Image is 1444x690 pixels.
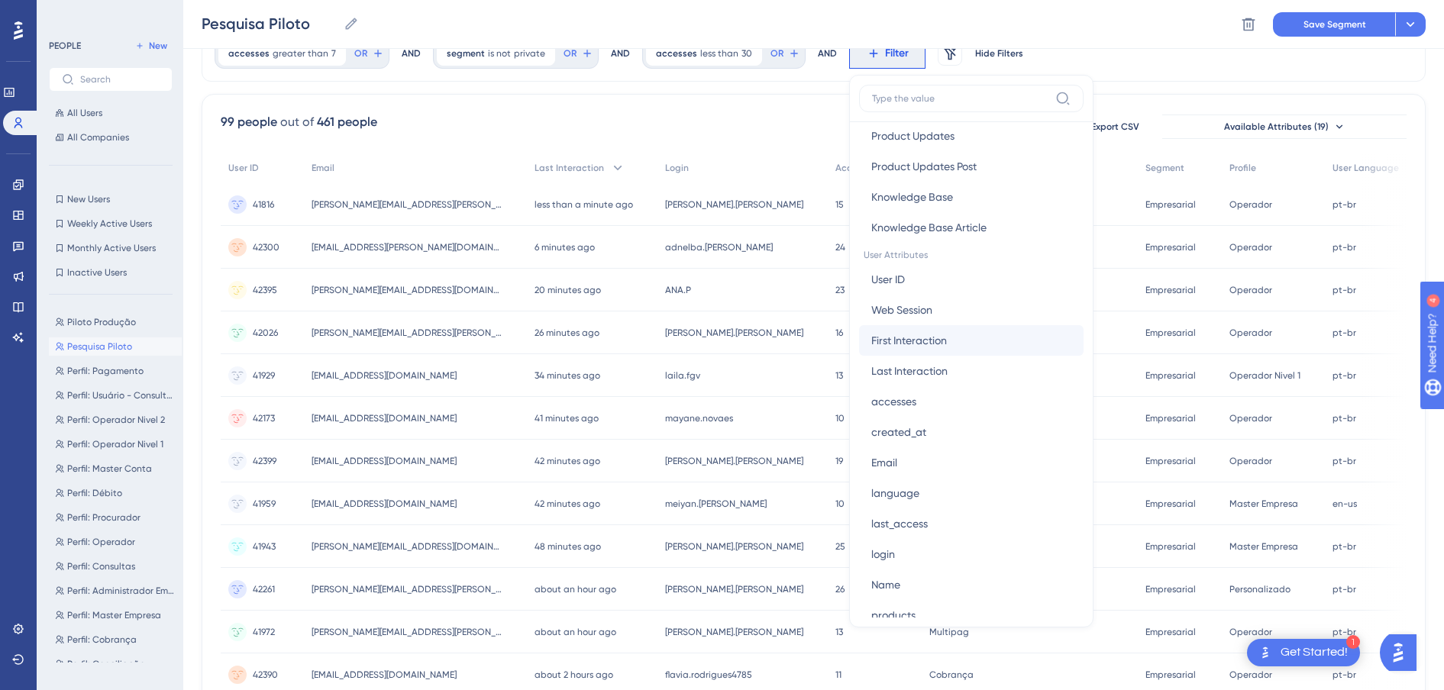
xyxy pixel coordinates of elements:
button: Last Interaction [859,356,1084,386]
time: 20 minutes ago [535,285,601,295]
button: User ID [859,264,1084,295]
div: Get Started! [1281,644,1348,661]
span: pt-br [1333,455,1356,467]
span: Perfil: Operador [67,536,135,548]
time: 34 minutes ago [535,370,600,381]
button: Export CSV [1077,114,1153,139]
span: Export CSV [1091,121,1139,133]
span: Profile [1229,162,1256,174]
span: User Attributes [859,243,1084,264]
span: Empresarial [1145,412,1196,424]
span: Empresarial [1145,284,1196,296]
time: 26 minutes ago [535,327,599,338]
span: mayane.novaes [665,412,733,424]
span: 41929 [253,369,275,382]
span: Product Updates [871,127,955,145]
button: Knowledge Base Article [859,212,1084,243]
button: Perfil: Master Conta [49,459,182,478]
span: New Users [67,193,110,205]
button: All Users [49,104,173,122]
span: 42300 [253,241,279,253]
time: 6 minutes ago [535,242,595,253]
span: Knowledge Base [871,188,953,206]
span: OR [564,47,577,60]
span: Last Interaction [871,362,948,380]
button: Filter [849,38,926,69]
span: Segment [1145,162,1184,174]
div: AND [611,38,630,69]
span: Empresarial [1145,241,1196,253]
span: pt-br [1333,198,1356,211]
span: Operador [1229,241,1272,253]
span: Perfil: Usuário - Consultas [67,389,176,401]
span: language [871,484,919,502]
span: created_at [871,423,926,441]
button: Inactive Users [49,263,173,282]
span: Hide Filters [975,47,1023,60]
span: OR [770,47,783,60]
button: Perfil: Conciliação [49,655,182,673]
span: [PERSON_NAME][EMAIL_ADDRESS][PERSON_NAME][DOMAIN_NAME] [312,583,502,595]
span: 11 [835,669,842,681]
span: 42395 [253,284,277,296]
iframe: UserGuiding AI Assistant Launcher [1380,630,1426,675]
span: Pesquisa Piloto [67,340,132,353]
span: Web Session [871,301,932,319]
span: Perfil: Administrador Empresa [67,585,176,597]
span: Master Empresa [1229,498,1298,510]
span: products [871,606,916,624]
span: greater than [273,47,328,60]
span: 16 [835,327,843,339]
button: products [859,600,1084,630]
span: [PERSON_NAME][EMAIL_ADDRESS][PERSON_NAME][DOMAIN_NAME] [312,327,502,339]
span: [PERSON_NAME].[PERSON_NAME] [665,198,803,211]
time: about an hour ago [535,584,616,595]
button: Perfil: Procurador [49,508,182,527]
span: Perfil: Master Empresa [67,609,161,621]
span: Operador [1229,327,1272,339]
button: Knowledge Base [859,182,1084,212]
span: Perfil: Operador Nivel 2 [67,414,165,426]
button: Pesquisa Piloto [49,337,182,356]
div: out of [280,113,314,131]
span: 10 [835,412,845,424]
button: Weekly Active Users [49,214,173,233]
button: Web Session [859,295,1084,325]
span: Empresarial [1145,583,1196,595]
div: AND [402,38,421,69]
span: [PERSON_NAME].[PERSON_NAME] [665,455,803,467]
span: Save Segment [1303,18,1366,31]
span: Empresarial [1145,198,1196,211]
span: accesses [656,47,697,60]
button: Perfil: Cobrança [49,630,182,649]
span: 10 [835,498,845,510]
span: segment [447,47,485,60]
button: OR [352,41,386,66]
span: pt-br [1333,241,1356,253]
span: Email [312,162,334,174]
span: All Users [67,107,102,119]
span: 41959 [253,498,276,510]
span: pt-br [1333,412,1356,424]
span: Weekly Active Users [67,218,152,230]
button: language [859,478,1084,508]
span: Inactive Users [67,266,127,279]
span: 42390 [253,669,278,681]
button: Save Segment [1273,12,1395,37]
div: Open Get Started! checklist, remaining modules: 1 [1247,639,1360,666]
span: pt-br [1333,669,1356,681]
span: Perfil: Débito [67,487,122,499]
button: Piloto Produção [49,313,182,331]
span: [PERSON_NAME][EMAIL_ADDRESS][DOMAIN_NAME] [312,284,502,296]
span: Perfil: Pagamento [67,365,144,377]
div: 99 people [221,113,277,131]
span: 30 [741,47,752,60]
span: login [871,545,895,563]
span: flavia.rodrigues4785 [665,669,752,681]
input: Segment Name [202,13,338,34]
span: 41972 [253,626,275,638]
span: Empresarial [1145,369,1196,382]
button: accesses [859,386,1084,417]
span: Perfil: Master Conta [67,463,152,475]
